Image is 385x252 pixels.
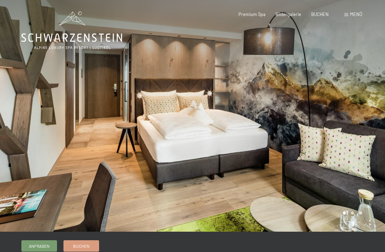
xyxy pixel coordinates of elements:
a: BUCHEN [311,11,329,17]
a: Premium Spa [238,11,266,17]
a: Anfragen [22,241,57,251]
a: Buchen [64,241,99,251]
span: Anfragen [29,243,50,249]
span: Menü [350,11,362,17]
span: Buchen [73,243,89,249]
a: Bildergalerie [276,11,301,17]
